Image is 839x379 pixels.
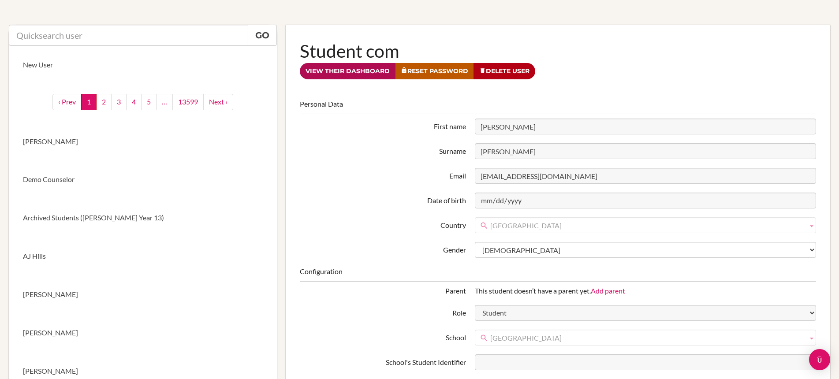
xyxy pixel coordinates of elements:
div: Open Intercom Messenger [809,349,830,370]
a: next [203,94,233,110]
div: This student doesn’t have a parent yet. [470,286,820,296]
label: Email [295,168,470,181]
a: AJ Hills [9,237,277,275]
label: School's Student Identifier [295,354,470,368]
div: Parent [295,286,470,296]
a: Archived Students ([PERSON_NAME] Year 13) [9,199,277,237]
label: Role [295,305,470,318]
span: [GEOGRAPHIC_DATA] [490,218,804,234]
a: Delete User [474,63,535,79]
a: 5 [141,94,157,110]
a: Add parent [591,286,625,295]
label: Gender [295,242,470,255]
input: Quicksearch user [9,25,248,46]
a: 3 [111,94,127,110]
a: 4 [126,94,142,110]
a: New User [9,46,277,84]
a: … [156,94,173,110]
a: 2 [96,94,112,110]
a: Demo Counselor [9,160,277,199]
label: First name [295,119,470,132]
label: Country [295,217,470,230]
a: 13599 [172,94,204,110]
a: 1 [81,94,97,110]
h1: Student com [300,39,816,63]
label: School [295,330,470,343]
a: View their dashboard [300,63,395,79]
label: Date of birth [295,193,470,206]
a: [PERSON_NAME] [9,123,277,161]
legend: Personal Data [300,99,816,114]
a: [PERSON_NAME] [9,314,277,352]
a: Reset Password [395,63,474,79]
a: Go [248,25,277,46]
a: ‹ Prev [52,94,82,110]
legend: Configuration [300,267,816,282]
label: Surname [295,143,470,156]
span: [GEOGRAPHIC_DATA] [490,330,804,346]
a: [PERSON_NAME] [9,275,277,314]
